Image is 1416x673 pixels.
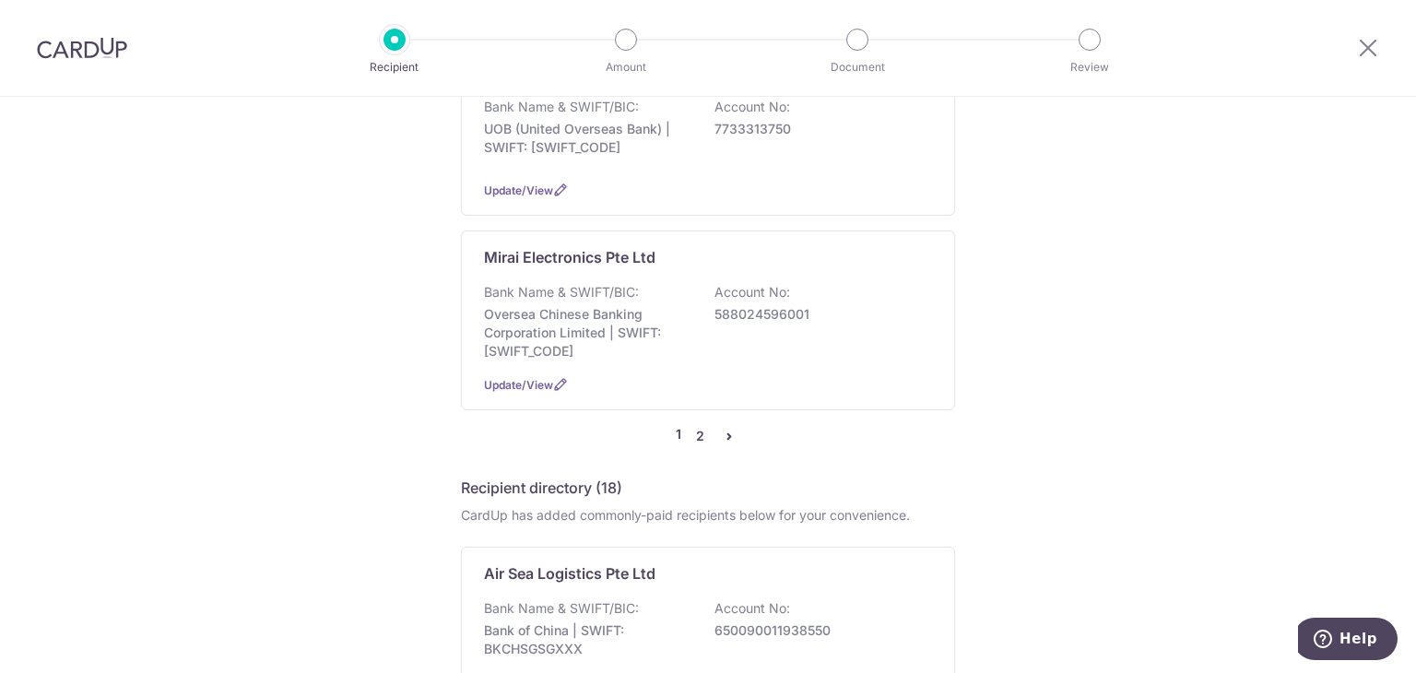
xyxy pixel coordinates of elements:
h5: Recipient directory (18) [461,477,622,499]
p: Oversea Chinese Banking Corporation Limited | SWIFT: [SWIFT_CODE] [484,305,690,360]
p: Bank Name & SWIFT/BIC: [484,98,639,116]
p: Bank Name & SWIFT/BIC: [484,283,639,301]
nav: pager [461,425,955,447]
p: Mirai Electronics Pte Ltd [484,246,655,268]
img: CardUp [37,37,127,59]
a: Update/View [484,183,553,197]
p: Bank of China | SWIFT: BKCHSGSGXXX [484,621,690,658]
div: CardUp has added commonly-paid recipients below for your convenience. [461,506,955,525]
p: Air Sea Logistics Pte Ltd [484,562,655,584]
a: Update/View [484,378,553,392]
p: Account No: [714,599,790,618]
p: UOB (United Overseas Bank) | SWIFT: [SWIFT_CODE] [484,120,690,157]
iframe: Opens a widget where you can find more information [1298,618,1398,664]
p: Bank Name & SWIFT/BIC: [484,599,639,618]
p: Recipient [326,58,463,77]
p: Account No: [714,98,790,116]
p: 7733313750 [714,120,921,138]
p: Review [1021,58,1158,77]
p: Account No: [714,283,790,301]
li: 1 [676,425,681,447]
p: Amount [558,58,694,77]
p: 588024596001 [714,305,921,324]
p: 650090011938550 [714,621,921,640]
a: 2 [689,425,711,447]
p: Document [789,58,926,77]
